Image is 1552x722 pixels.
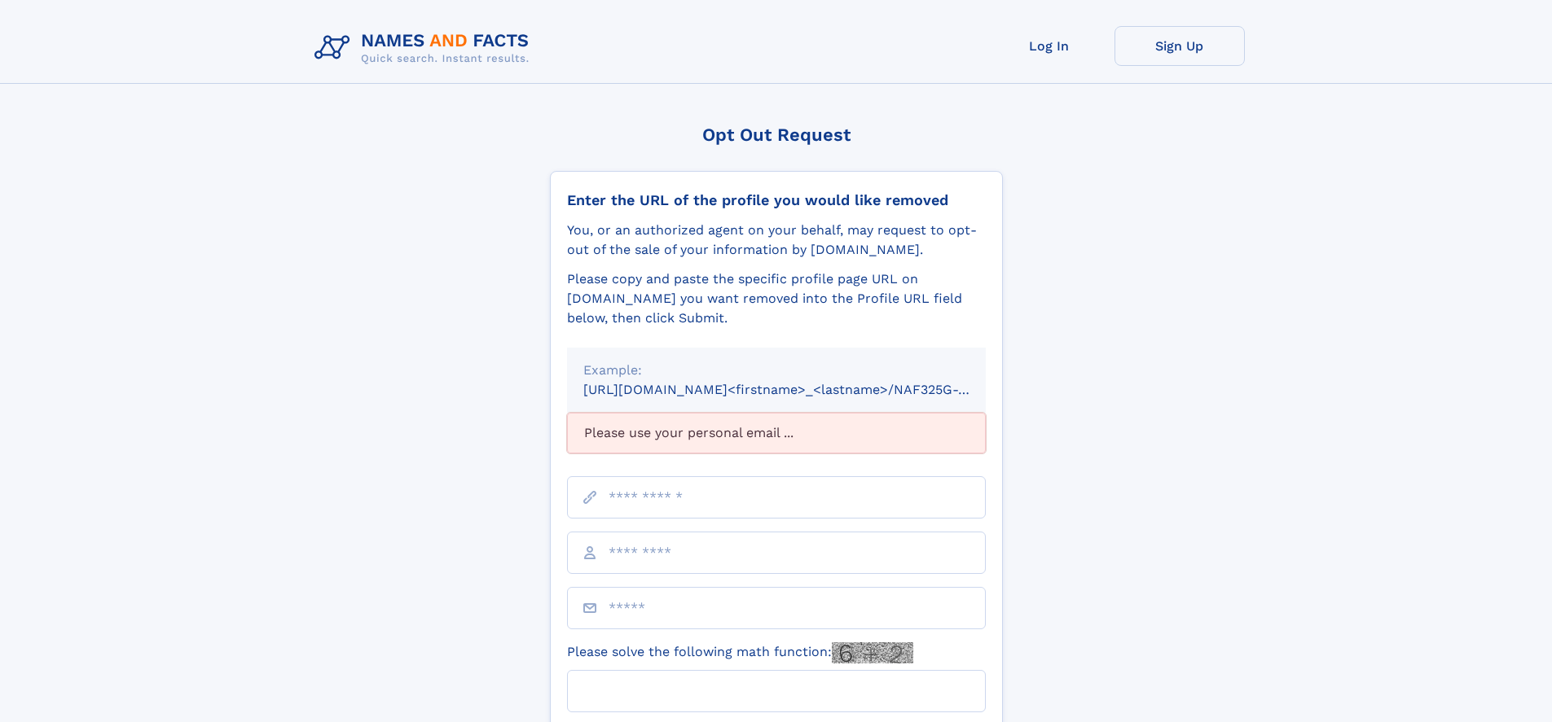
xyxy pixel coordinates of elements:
small: [URL][DOMAIN_NAME]<firstname>_<lastname>/NAF325G-xxxxxxxx [583,382,1017,397]
a: Sign Up [1115,26,1245,66]
div: Please copy and paste the specific profile page URL on [DOMAIN_NAME] you want removed into the Pr... [567,269,986,328]
img: Logo Names and Facts [308,26,543,70]
div: You, or an authorized agent on your behalf, may request to opt-out of the sale of your informatio... [567,221,986,260]
label: Please solve the following math function: [567,642,913,663]
div: Example: [583,361,969,380]
a: Log In [984,26,1115,66]
div: Please use your personal email ... [567,413,986,453]
div: Enter the URL of the profile you would like removed [567,191,986,209]
div: Opt Out Request [550,125,1003,145]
